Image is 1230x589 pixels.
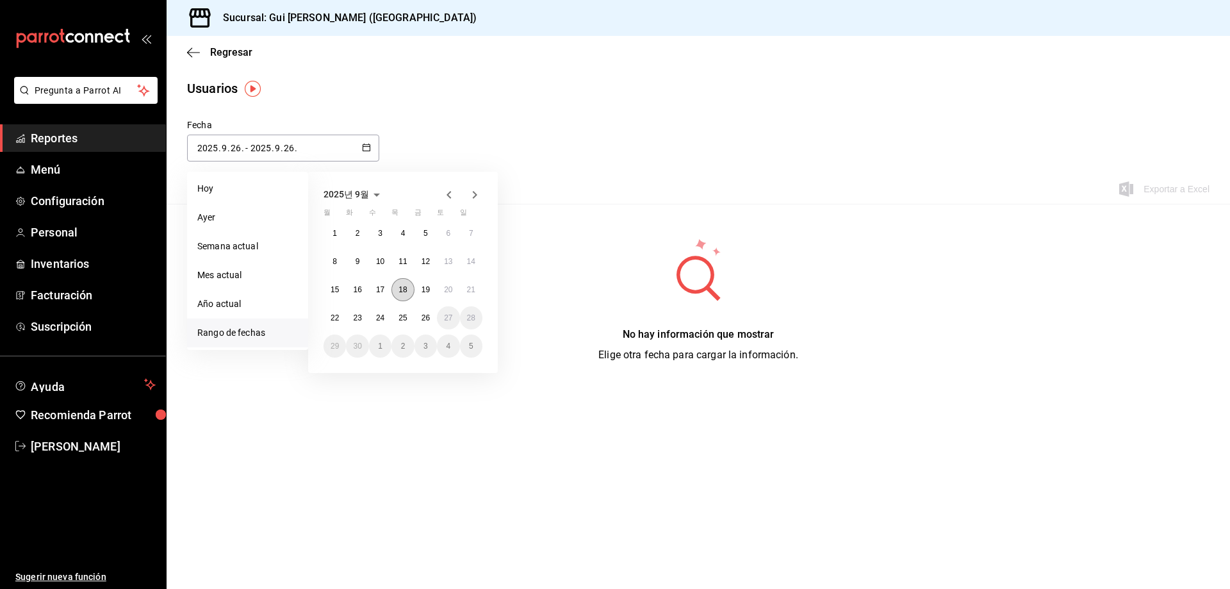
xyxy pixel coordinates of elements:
[401,229,406,238] abbr: 2025년 9월 4일
[15,570,156,584] span: Sugerir nueva función
[218,143,221,153] span: .
[250,143,272,153] input: Year
[346,250,368,273] button: 2025년 9월 9일
[31,129,156,147] span: Reportes
[346,222,368,245] button: 2025년 9월 2일
[422,257,430,266] abbr: 2025년 9월 12일
[423,229,428,238] abbr: 2025년 9월 5일
[31,438,156,455] span: [PERSON_NAME]
[213,10,477,26] h3: Sucursal: Gui [PERSON_NAME] ([GEOGRAPHIC_DATA])
[376,257,384,266] abbr: 2025년 9월 10일
[414,335,437,358] button: 2025년 10월 3일
[437,222,459,245] button: 2025년 9월 6일
[391,278,414,301] button: 2025년 9월 18일
[141,33,151,44] button: open_drawer_menu
[227,143,230,153] span: .
[324,208,331,222] abbr: 월요일
[391,208,398,222] abbr: 목요일
[423,342,428,351] abbr: 2025년 10월 3일
[401,342,406,351] abbr: 2025년 10월 2일
[230,143,242,153] input: Day
[444,257,452,266] abbr: 2025년 9월 13일
[598,349,798,361] span: Elige otra fecha para cargar la información.
[331,285,339,294] abbr: 2025년 9월 15일
[221,143,227,153] input: Month
[31,255,156,272] span: Inventarios
[378,229,382,238] abbr: 2025년 9월 3일
[460,208,467,222] abbr: 일요일
[245,143,248,153] span: -
[446,342,450,351] abbr: 2025년 10월 4일
[469,342,473,351] abbr: 2025년 10월 5일
[369,208,376,222] abbr: 수요일
[324,250,346,273] button: 2025년 9월 8일
[414,278,437,301] button: 2025년 9월 19일
[274,143,281,153] input: Month
[414,222,437,245] button: 2025년 9월 5일
[35,84,138,97] span: Pregunta a Parrot AI
[460,335,482,358] button: 2025년 10월 5일
[391,250,414,273] button: 2025년 9월 11일
[369,306,391,329] button: 2025년 9월 24일
[353,313,361,322] abbr: 2025년 9월 23일
[422,313,430,322] abbr: 2025년 9월 26일
[376,313,384,322] abbr: 2025년 9월 24일
[331,313,339,322] abbr: 2025년 9월 22일
[437,208,444,222] abbr: 토요일
[437,335,459,358] button: 2025년 10월 4일
[31,286,156,304] span: Facturación
[460,306,482,329] button: 2025년 9월 28일
[187,46,252,58] button: Regresar
[187,232,308,261] li: Semana actual
[353,342,361,351] abbr: 2025년 9월 30일
[346,208,353,222] abbr: 화요일
[331,342,339,351] abbr: 2025년 9월 29일
[437,278,459,301] button: 2025년 9월 20일
[187,79,238,98] div: Usuarios
[460,222,482,245] button: 2025년 9월 7일
[272,143,274,153] span: .
[31,377,139,392] span: Ayuda
[324,187,384,203] button: 2025년 9월
[324,306,346,329] button: 2025년 9월 22일
[210,46,252,58] span: Regresar
[31,318,156,335] span: Suscripción
[460,250,482,273] button: 2025년 9월 14일
[469,229,473,238] abbr: 2025년 9월 7일
[369,222,391,245] button: 2025년 9월 3일
[422,285,430,294] abbr: 2025년 9월 19일
[398,285,407,294] abbr: 2025년 9월 18일
[414,306,437,329] button: 2025년 9월 26일
[295,143,297,153] span: .
[376,285,384,294] abbr: 2025년 9월 17일
[187,203,308,232] li: Ayer
[245,81,261,97] img: Tooltip marker
[14,77,158,104] button: Pregunta a Parrot AI
[378,342,382,351] abbr: 2025년 10월 1일
[346,278,368,301] button: 2025년 9월 16일
[467,285,475,294] abbr: 2025년 9월 21일
[31,192,156,210] span: Configuración
[369,278,391,301] button: 2025년 9월 17일
[346,335,368,358] button: 2025년 9월 30일
[398,313,407,322] abbr: 2025년 9월 25일
[324,278,346,301] button: 2025년 9월 15일
[346,306,368,329] button: 2025년 9월 23일
[398,257,407,266] abbr: 2025년 9월 11일
[437,250,459,273] button: 2025년 9월 13일
[353,285,361,294] abbr: 2025년 9월 16일
[332,229,337,238] abbr: 2025년 9월 1일
[281,143,283,153] span: .
[460,278,482,301] button: 2025년 9월 21일
[446,229,450,238] abbr: 2025년 9월 6일
[187,290,308,319] li: Año actual
[444,285,452,294] abbr: 2025년 9월 20일
[356,257,360,266] abbr: 2025년 9월 9일
[283,143,295,153] input: Day
[467,313,475,322] abbr: 2025년 9월 28일
[31,224,156,241] span: Personal
[197,143,218,153] input: Year
[324,222,346,245] button: 2025년 9월 1일
[324,189,369,201] span: 2025년 9월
